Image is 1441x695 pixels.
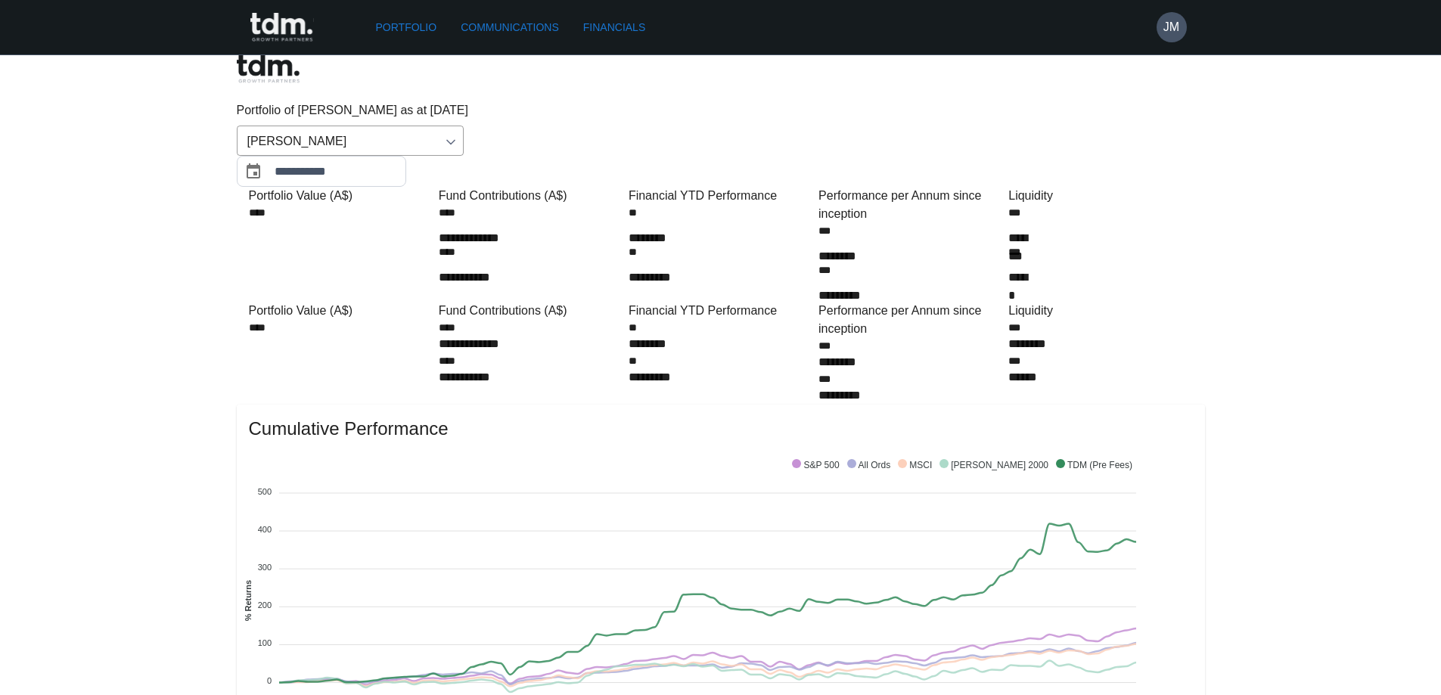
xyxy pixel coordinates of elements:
a: Communications [455,14,565,42]
a: Financials [577,14,651,42]
div: Portfolio Value (A$) [249,187,433,205]
button: JM [1157,12,1187,42]
span: All Ords [847,460,891,470]
div: Liquidity [1008,302,1192,320]
div: Liquidity [1008,187,1192,205]
tspan: 200 [257,600,271,610]
div: Financial YTD Performance [629,302,812,320]
div: Financial YTD Performance [629,187,812,205]
div: Fund Contributions (A$) [439,187,623,205]
span: [PERSON_NAME] 2000 [939,460,1048,470]
span: MSCI [898,460,932,470]
span: TDM (Pre Fees) [1056,460,1132,470]
div: Portfolio Value (A$) [249,302,433,320]
button: Choose date, selected date is Aug 31, 2025 [238,157,269,187]
div: Performance per Annum since inception [818,187,1002,223]
text: % Returns [243,580,252,621]
h6: JM [1163,18,1179,36]
tspan: 100 [257,638,271,647]
span: S&P 500 [792,460,839,470]
p: Portfolio of [PERSON_NAME] as at [DATE] [237,101,1205,119]
tspan: 400 [257,525,271,534]
a: Portfolio [370,14,443,42]
div: Performance per Annum since inception [818,302,1002,338]
tspan: 0 [266,676,271,685]
div: [PERSON_NAME] [237,126,464,156]
tspan: 500 [257,487,271,496]
div: Fund Contributions (A$) [439,302,623,320]
span: Cumulative Performance [249,417,1193,441]
tspan: 300 [257,563,271,572]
